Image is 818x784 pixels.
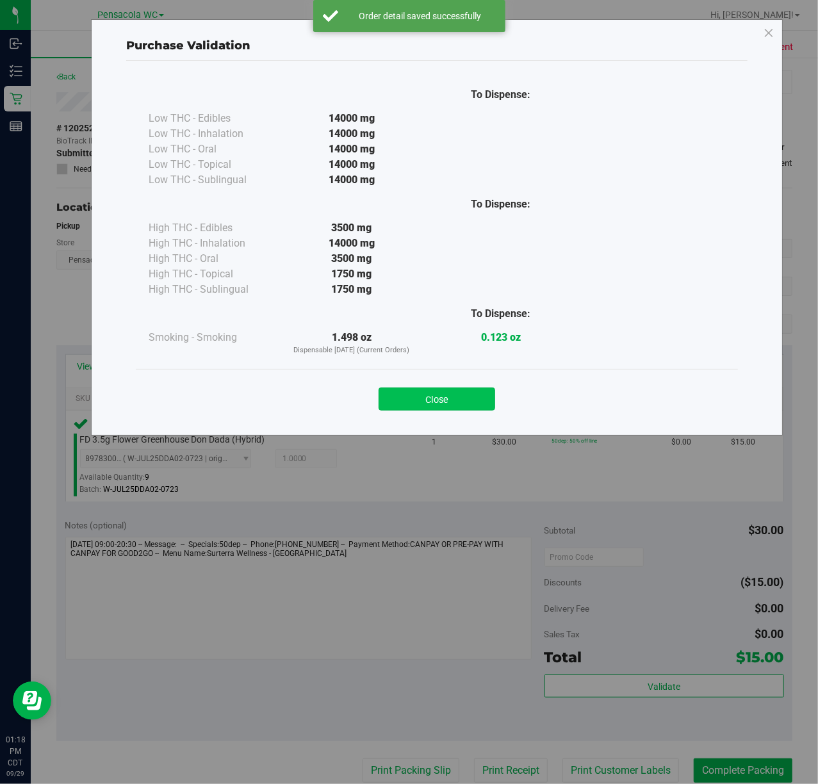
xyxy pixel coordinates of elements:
[277,266,426,282] div: 1750 mg
[277,251,426,266] div: 3500 mg
[149,111,277,126] div: Low THC - Edibles
[277,111,426,126] div: 14000 mg
[426,306,575,322] div: To Dispense:
[149,236,277,251] div: High THC - Inhalation
[149,220,277,236] div: High THC - Edibles
[277,330,426,356] div: 1.498 oz
[277,345,426,356] p: Dispensable [DATE] (Current Orders)
[149,126,277,142] div: Low THC - Inhalation
[149,157,277,172] div: Low THC - Topical
[149,266,277,282] div: High THC - Topical
[277,157,426,172] div: 14000 mg
[149,172,277,188] div: Low THC - Sublingual
[379,388,495,411] button: Close
[345,10,496,22] div: Order detail saved successfully
[13,682,51,720] iframe: Resource center
[149,251,277,266] div: High THC - Oral
[426,87,575,102] div: To Dispense:
[126,38,250,53] span: Purchase Validation
[277,126,426,142] div: 14000 mg
[149,142,277,157] div: Low THC - Oral
[277,282,426,297] div: 1750 mg
[149,330,277,345] div: Smoking - Smoking
[481,331,521,343] strong: 0.123 oz
[149,282,277,297] div: High THC - Sublingual
[277,172,426,188] div: 14000 mg
[426,197,575,212] div: To Dispense:
[277,142,426,157] div: 14000 mg
[277,236,426,251] div: 14000 mg
[277,220,426,236] div: 3500 mg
